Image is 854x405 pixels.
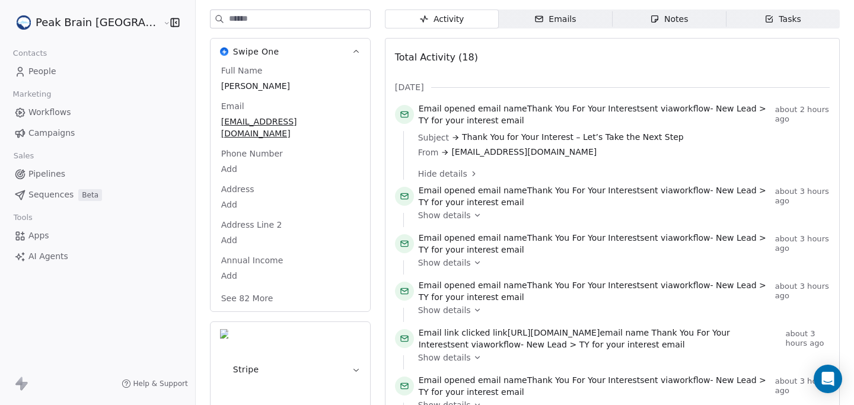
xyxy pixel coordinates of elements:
span: Swipe One [233,46,279,58]
span: Campaigns [28,127,75,139]
a: Show details [418,304,821,316]
span: Add [221,270,359,282]
a: Campaigns [9,123,186,143]
span: Email opened [419,186,476,195]
span: Address [219,183,257,195]
a: AI Agents [9,247,186,266]
a: Apps [9,226,186,245]
span: email name sent via workflow - [419,103,770,126]
span: Email opened [419,233,476,243]
div: Open Intercom Messenger [814,365,842,393]
span: [EMAIL_ADDRESS][DOMAIN_NAME] [221,116,359,139]
span: Email opened [419,280,476,290]
span: Full Name [219,65,265,76]
button: See 82 More [214,288,281,309]
span: Show details [418,209,471,221]
span: Beta [78,189,102,201]
a: Workflows [9,103,186,122]
span: Add [221,234,359,246]
img: Swipe One [220,47,228,56]
span: Thank You for Your Interest – Let’s Take the Next Step [462,131,684,143]
span: Thank You For Your Interest [527,280,640,290]
span: [URL][DOMAIN_NAME] [508,328,600,337]
span: email name sent via workflow - [419,184,770,208]
span: Show details [418,304,471,316]
span: Help & Support [133,379,188,388]
span: From [418,146,439,158]
a: Hide details [418,168,821,180]
div: Notes [650,13,688,25]
span: email name sent via workflow - [419,232,770,256]
button: Peak Brain [GEOGRAPHIC_DATA] [14,12,155,33]
span: Show details [418,257,471,269]
span: about 2 hours ago [775,105,830,124]
span: about 3 hours ago [775,187,830,206]
span: Peak Brain [GEOGRAPHIC_DATA] [36,15,160,30]
span: Email [219,100,247,112]
span: email name sent via workflow - [419,374,770,398]
span: Hide details [418,168,467,180]
a: Help & Support [122,379,188,388]
span: Add [221,163,359,175]
span: Subject [418,132,449,143]
a: Show details [418,257,821,269]
span: Total Activity (18) [395,52,478,63]
span: Tools [8,209,37,227]
span: about 3 hours ago [775,234,830,253]
span: [PERSON_NAME] [221,80,359,92]
span: Pipelines [28,168,65,180]
span: email name sent via workflow - [419,279,770,303]
span: Sales [8,147,39,165]
span: Stripe [233,363,259,375]
span: Email opened [419,375,476,385]
a: SequencesBeta [9,185,186,205]
span: Sequences [28,189,74,201]
span: Thank You For Your Interest [419,328,730,349]
span: [DATE] [395,81,424,93]
span: Add [221,199,359,211]
span: Email link clicked [419,328,490,337]
span: link email name sent via workflow - [419,327,781,350]
span: Address Line 2 [219,219,285,231]
span: New Lead > TY for your interest email [526,340,684,349]
span: about 3 hours ago [785,329,830,348]
a: Pipelines [9,164,186,184]
div: Emails [534,13,576,25]
img: Peak%20Brain%20Logo.png [17,15,31,30]
button: Swipe OneSwipe One [211,39,370,65]
span: Apps [28,229,49,242]
span: Thank You For Your Interest [527,375,640,385]
span: Thank You For Your Interest [527,233,640,243]
span: People [28,65,56,78]
span: about 3 hours ago [775,377,830,396]
div: Tasks [764,13,801,25]
span: Marketing [8,85,56,103]
span: Phone Number [219,148,285,160]
a: Show details [418,209,821,221]
a: People [9,62,186,81]
span: Email opened [419,104,476,113]
span: Contacts [8,44,52,62]
span: [EMAIL_ADDRESS][DOMAIN_NAME] [451,146,597,158]
span: about 3 hours ago [775,282,830,301]
span: Thank You For Your Interest [527,104,640,113]
span: Workflows [28,106,71,119]
span: Show details [418,352,471,363]
a: Show details [418,352,821,363]
div: Swipe OneSwipe One [211,65,370,311]
span: Annual Income [219,254,286,266]
span: AI Agents [28,250,68,263]
span: Thank You For Your Interest [527,186,640,195]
